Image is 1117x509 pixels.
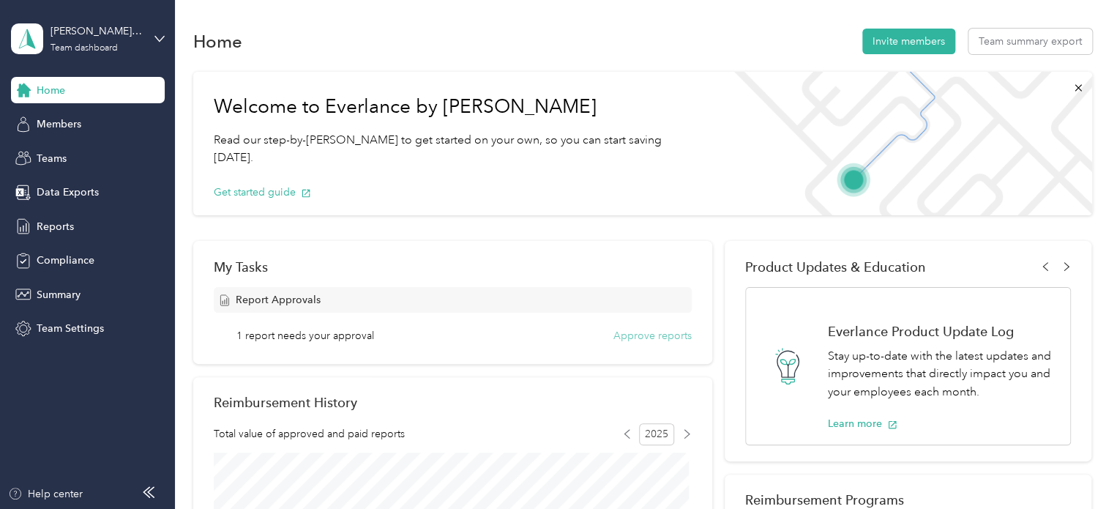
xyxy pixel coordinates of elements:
[51,23,142,39] div: [PERSON_NAME] team
[968,29,1092,54] button: Team summary export
[37,185,99,200] span: Data Exports
[236,292,321,308] span: Report Approvals
[1035,427,1117,509] iframe: Everlance-gr Chat Button Frame
[613,328,692,343] button: Approve reports
[193,34,242,49] h1: Home
[828,416,897,431] button: Learn more
[745,492,1071,508] h2: Reimbursement Programs
[720,72,1091,215] img: Welcome to everlance
[214,185,311,200] button: Get started guide
[37,253,94,268] span: Compliance
[236,328,374,343] span: 1 report needs your approval
[214,131,700,167] p: Read our step-by-[PERSON_NAME] to get started on your own, so you can start saving [DATE].
[639,423,674,445] span: 2025
[214,426,405,442] span: Total value of approved and paid reports
[828,347,1055,401] p: Stay up-to-date with the latest updates and improvements that directly impact you and your employ...
[37,287,81,302] span: Summary
[51,44,118,53] div: Team dashboard
[745,259,926,275] span: Product Updates & Education
[37,83,65,98] span: Home
[37,151,67,166] span: Teams
[37,321,104,336] span: Team Settings
[862,29,955,54] button: Invite members
[37,116,81,132] span: Members
[828,324,1055,339] h1: Everlance Product Update Log
[8,486,83,502] button: Help center
[214,259,692,275] div: My Tasks
[37,219,74,234] span: Reports
[214,395,357,410] h2: Reimbursement History
[214,95,700,119] h1: Welcome to Everlance by [PERSON_NAME]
